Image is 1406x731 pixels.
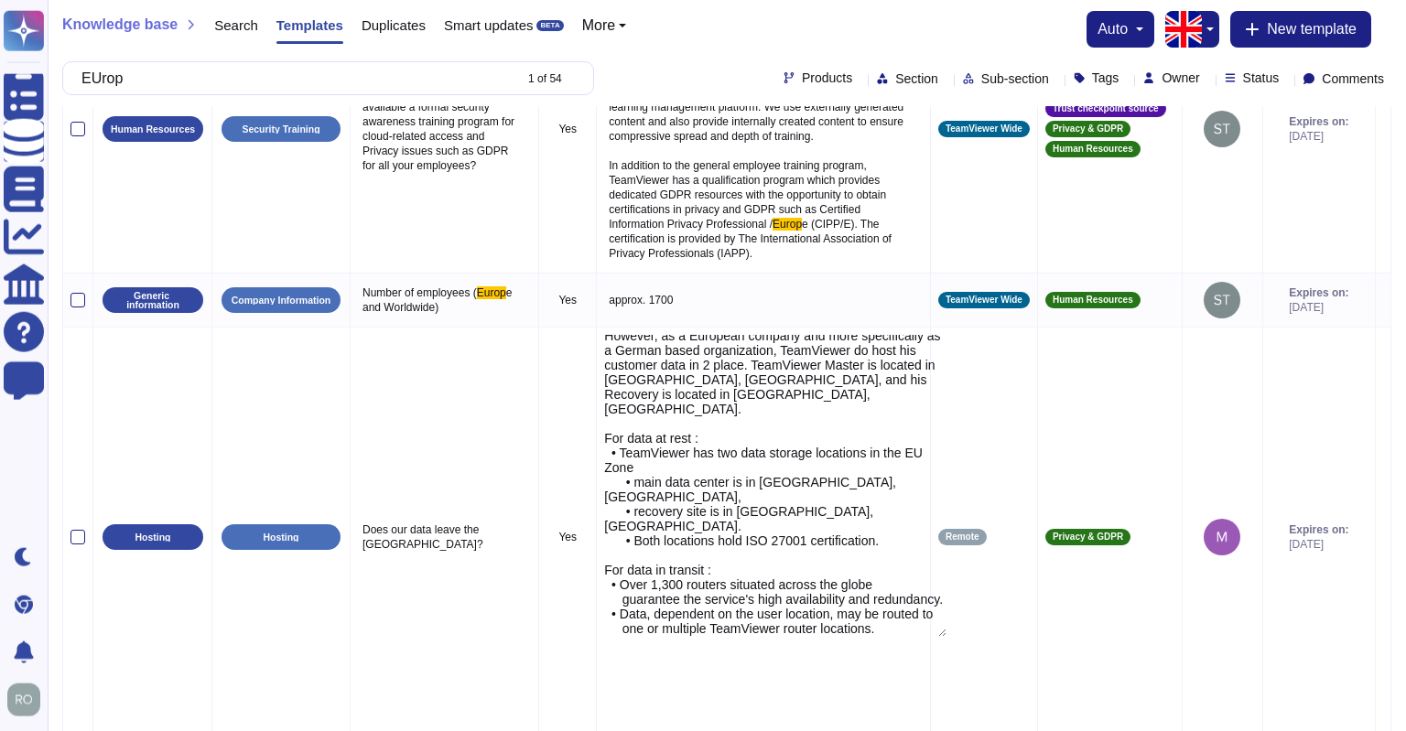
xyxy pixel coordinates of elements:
button: New template [1230,11,1371,48]
span: e (CIPP/E). The certification is provided by The International Association of Privacy Professiona... [609,218,894,260]
p: Yes [546,122,589,136]
p: approx. 1700 [604,288,923,312]
p: Hosting [135,532,170,543]
span: Knowledge base [62,17,178,32]
span: Owner [1162,71,1199,84]
textarea: TeamViewer is a global organization which offer his services all around the globe. However, as a ... [604,335,946,637]
span: TeamViewer Wide [946,124,1022,134]
span: Section [895,72,938,85]
span: Number of employees ( [362,286,477,299]
span: Expires on: [1289,114,1348,129]
span: [DATE] [1289,300,1348,315]
p: Yes [546,530,589,544]
span: Expires on: [1289,285,1348,300]
button: More [582,18,627,33]
span: Status [1243,71,1280,84]
img: user [1204,111,1240,147]
span: Sub-section [981,72,1049,85]
img: user [1204,519,1240,555]
span: Privacy & GDPR [1053,532,1123,542]
span: Comments [1322,72,1384,85]
span: Products [802,71,852,84]
p: Yes [546,293,589,307]
p: Company Information [232,296,331,306]
span: Europ [773,218,802,231]
img: user [7,683,40,716]
span: Smart updates [444,18,534,32]
span: More [582,18,615,33]
span: Privacy & GDPR [1053,124,1123,134]
span: New template [1267,22,1357,37]
span: Tags [1092,71,1119,84]
input: Search by keywords [72,62,512,94]
span: Trust checkpoint source [1053,104,1159,113]
span: Search [214,18,258,32]
div: BETA [536,20,563,31]
span: Expires on: [1289,522,1348,537]
button: user [4,680,53,720]
p: Does our data leave the [GEOGRAPHIC_DATA]? [358,518,531,556]
span: Europ [477,286,506,299]
span: TeamViewer Wide [946,296,1022,305]
p: Hosting [263,532,298,543]
span: Human Resources [1053,296,1133,305]
span: Templates [276,18,343,32]
span: [DATE] [1289,537,1348,552]
span: Remote [946,532,979,542]
span: auto [1098,22,1128,37]
p: Security Training [242,124,319,134]
button: auto [1098,22,1143,37]
span: Duplicates [362,18,426,32]
p: Do you provide or make available a formal security awareness training program for cloud-related a... [358,81,531,177]
span: [DATE] [1289,129,1348,144]
span: Human Resources [1053,145,1133,154]
img: user [1204,282,1240,318]
div: 1 of 54 [528,73,562,84]
p: Generic information [109,291,197,310]
p: Human Resources [111,124,195,134]
img: en [1165,11,1202,48]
